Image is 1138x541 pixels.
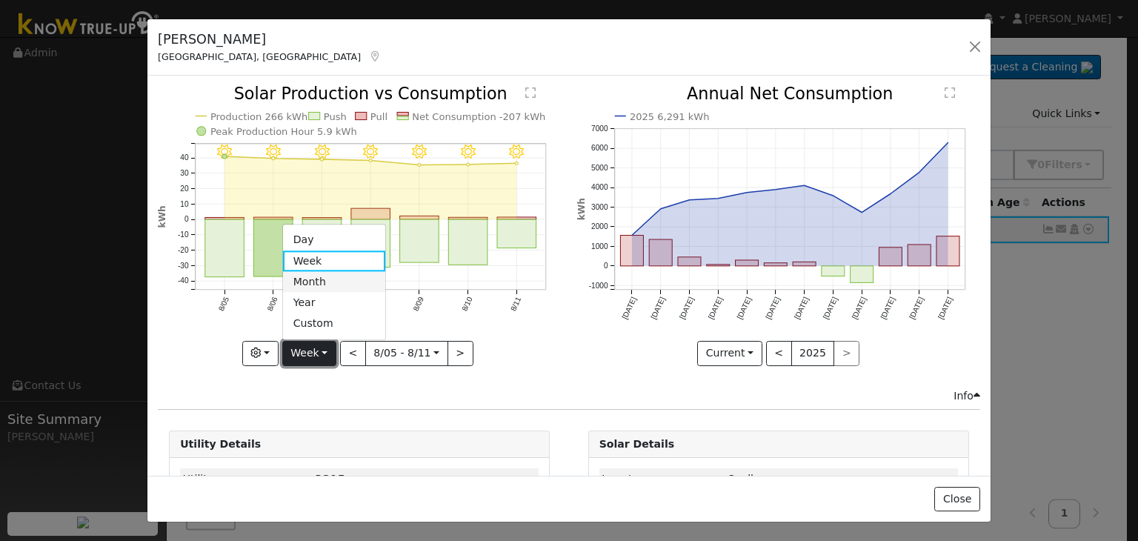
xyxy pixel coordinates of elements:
div: Info [954,388,980,404]
a: Custom [283,313,386,334]
circle: onclick="" [916,170,922,176]
text: [DATE] [707,296,725,321]
i: 8/07 - Clear [315,145,330,159]
text: 3000 [591,203,608,211]
text: [DATE] [851,296,868,321]
text: [DATE] [620,296,638,321]
rect: onclick="" [254,218,293,220]
text: kWh [157,206,167,228]
i: 8/06 - Clear [266,145,281,159]
circle: onclick="" [801,183,807,189]
text: [DATE] [822,296,839,321]
text: 4000 [591,184,608,192]
text: Peak Production Hour 5.9 kWh [210,126,357,137]
rect: onclick="" [205,218,244,220]
rect: onclick="" [793,262,816,266]
button: < [340,341,366,366]
text: 2025 6,291 kWh [630,111,710,122]
text: 0 [603,262,608,270]
circle: onclick="" [369,159,372,162]
circle: onclick="" [222,154,227,159]
a: Week [283,250,386,271]
text: 8/11 [509,296,522,313]
td: Inverter [599,468,725,490]
circle: onclick="" [467,163,470,166]
text: Production 266 kWh [210,111,307,122]
button: > [447,341,473,366]
a: Day [283,230,386,250]
rect: onclick="" [764,263,787,266]
i: 8/11 - Clear [510,145,525,159]
rect: onclick="" [908,245,931,266]
circle: onclick="" [657,206,663,212]
circle: onclick="" [628,233,634,239]
rect: onclick="" [620,236,643,266]
rect: onclick="" [351,209,390,220]
i: 8/05 - Clear [217,145,232,159]
i: 8/09 - Clear [412,145,427,159]
circle: onclick="" [272,157,275,160]
text: 1000 [591,242,608,250]
rect: onclick="" [879,248,902,266]
text: [DATE] [793,296,811,321]
text:  [526,87,536,99]
span: [GEOGRAPHIC_DATA], [GEOGRAPHIC_DATA] [158,51,361,62]
text: Push [324,111,347,122]
text: kWh [576,199,587,221]
circle: onclick="" [945,140,951,146]
text: [DATE] [678,296,696,321]
text: 7000 [591,125,608,133]
i: 8/10 - Clear [461,145,476,159]
a: Month [283,272,386,293]
text: 0 [184,216,189,224]
text: [DATE] [879,296,896,321]
circle: onclick="" [715,196,721,202]
button: 2025 [791,341,835,366]
circle: onclick="" [321,158,324,161]
circle: onclick="" [686,197,692,203]
circle: onclick="" [772,187,778,193]
h5: [PERSON_NAME] [158,30,382,49]
text: 8/10 [461,296,474,313]
text: -20 [178,246,189,254]
circle: onclick="" [744,190,750,196]
rect: onclick="" [302,220,342,284]
text: Pull [370,111,387,122]
text: 40 [180,154,189,162]
rect: onclick="" [649,240,672,267]
rect: onclick="" [254,220,293,277]
rect: onclick="" [822,266,845,276]
button: < [766,341,792,366]
text: Annual Net Consumption [687,84,894,104]
text: [DATE] [764,296,782,321]
text: [DATE] [735,296,753,321]
rect: onclick="" [706,265,729,266]
i: 8/08 - Clear [364,145,379,159]
strong: Utility Details [180,438,261,450]
circle: onclick="" [418,164,421,167]
circle: onclick="" [830,193,836,199]
button: Current [697,341,762,366]
text:  [945,87,955,99]
rect: onclick="" [936,236,959,266]
text: -30 [178,262,189,270]
rect: onclick="" [351,220,390,268]
a: Year [283,293,386,313]
text: 10 [180,200,189,208]
text: [DATE] [936,296,954,321]
text: 8/06 [266,296,279,313]
a: Map [368,50,382,62]
rect: onclick="" [302,218,342,220]
text: [DATE] [908,296,925,321]
button: 8/05 - 8/11 [365,341,448,366]
rect: onclick="" [497,220,536,249]
span: ID: 14086780, authorized: 05/10/24 [316,473,345,485]
button: Close [934,487,979,512]
text: 20 [180,185,189,193]
text: 8/09 [412,296,425,313]
circle: onclick="" [516,162,519,165]
text: -40 [178,277,189,285]
rect: onclick="" [497,217,536,219]
rect: onclick="" [400,220,439,263]
strong: Solar Details [599,438,674,450]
